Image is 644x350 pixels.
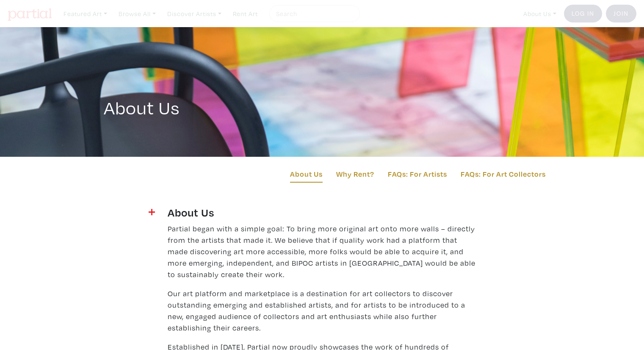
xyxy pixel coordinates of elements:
[168,206,477,219] h4: About Us
[115,5,160,22] a: Browse All
[168,223,477,280] p: Partial began with a simple goal: To bring more original art onto more walls – directly from the ...
[149,209,155,215] img: plus.svg
[229,5,262,22] a: Rent Art
[461,168,546,180] a: FAQs: For Art Collectors
[520,5,560,22] a: About Us
[564,5,602,22] a: Log In
[336,168,374,180] a: Why Rent?
[60,5,111,22] a: Featured Art
[275,8,352,19] input: Search
[606,5,636,22] a: Join
[104,73,541,119] h1: About Us
[163,5,225,22] a: Discover Artists
[168,288,477,333] p: Our art platform and marketplace is a destination for art collectors to discover outstanding emer...
[290,168,323,183] a: About Us
[388,168,447,180] a: FAQs: For Artists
